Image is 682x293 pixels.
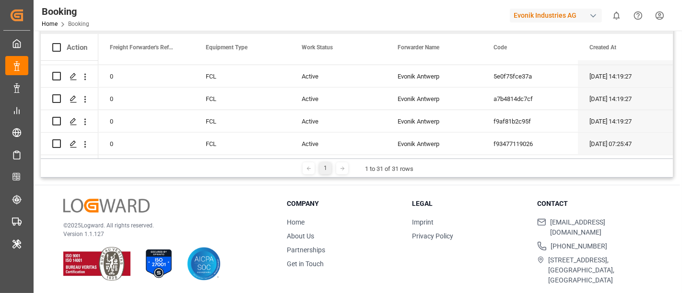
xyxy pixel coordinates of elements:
div: Active [290,133,386,155]
div: Press SPACE to select this row. [41,133,98,155]
div: f93477119026 [482,133,578,155]
div: 0 [98,65,194,87]
span: Created At [589,44,616,51]
div: 1 [319,162,331,174]
span: Equipment Type [206,44,247,51]
a: Partnerships [287,246,325,254]
span: [PHONE_NUMBER] [551,241,607,251]
div: 0 [98,110,194,132]
span: [EMAIL_ADDRESS][DOMAIN_NAME] [550,217,650,237]
div: Evonik Antwerp [386,110,482,132]
div: FCL [194,110,290,132]
div: Action [67,43,87,52]
a: Privacy Policy [412,232,453,240]
div: FCL [194,88,290,110]
a: Imprint [412,218,434,226]
a: About Us [287,232,314,240]
img: Logward Logo [63,199,150,213]
a: Home [287,218,305,226]
div: Booking [42,4,89,19]
a: Home [42,21,58,27]
h3: Contact [537,199,650,209]
div: 1 to 31 of 31 rows [365,164,413,174]
p: © 2025 Logward. All rights reserved. [63,221,263,230]
span: Code [494,44,507,51]
div: [DATE] 07:25:47 [578,133,674,155]
img: ISO 27001 Certification [142,247,176,281]
div: 0 [98,88,194,110]
div: a7b4814dc7cf [482,88,578,110]
div: Evonik Antwerp [386,133,482,155]
div: Active [290,110,386,132]
div: [DATE] 14:19:27 [578,65,674,87]
div: Press SPACE to select this row. [41,88,98,110]
div: f9af81b2c95f [482,110,578,132]
img: AICPA SOC [187,247,221,281]
div: Press SPACE to select this row. [41,110,98,133]
button: show 0 new notifications [606,5,627,26]
div: Active [290,88,386,110]
div: 5e0f75fce37a [482,65,578,87]
div: 0 [98,133,194,155]
div: [DATE] 14:19:27 [578,110,674,132]
p: Version 1.1.127 [63,230,263,238]
span: [STREET_ADDRESS], [GEOGRAPHIC_DATA], [GEOGRAPHIC_DATA] [548,255,650,285]
div: FCL [194,133,290,155]
h3: Legal [412,199,525,209]
span: Work Status [302,44,333,51]
div: Evonik Antwerp [386,65,482,87]
div: [DATE] 14:19:27 [578,88,674,110]
div: Active [290,65,386,87]
div: Press SPACE to select this row. [41,65,98,88]
div: Evonik Industries AG [510,9,602,23]
span: Freight Forwarder's Reference No. [110,44,174,51]
div: Evonik Antwerp [386,88,482,110]
button: Help Center [627,5,649,26]
h3: Company [287,199,400,209]
a: Get in Touch [287,260,324,268]
img: ISO 9001 & ISO 14001 Certification [63,247,130,281]
span: Forwarder Name [398,44,439,51]
button: Evonik Industries AG [510,6,606,24]
div: FCL [194,65,290,87]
